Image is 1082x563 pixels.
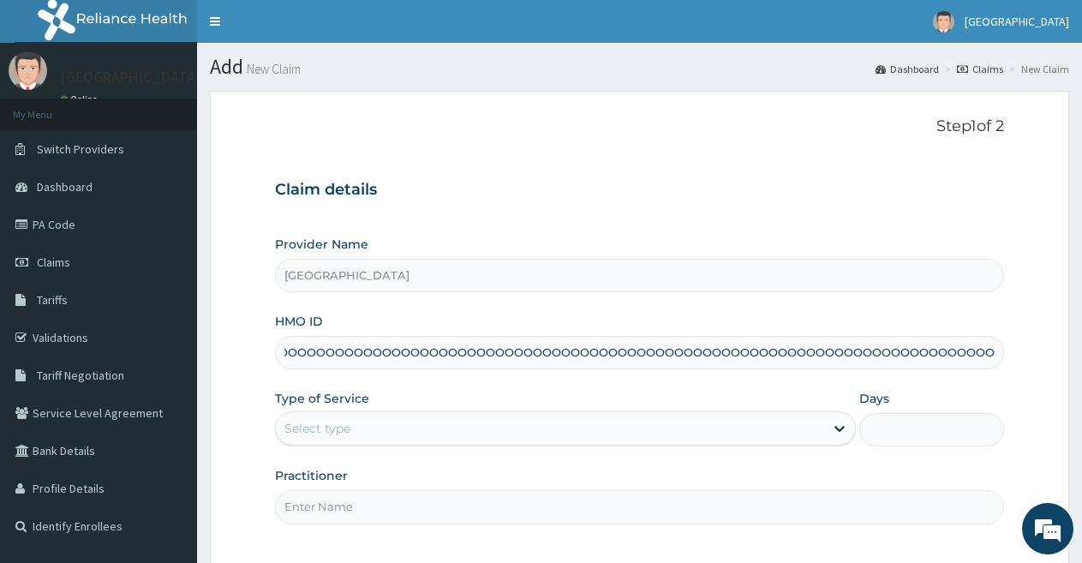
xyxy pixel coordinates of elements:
[275,313,323,330] label: HMO ID
[99,171,236,344] span: We're online!
[876,62,939,76] a: Dashboard
[965,14,1069,29] span: [GEOGRAPHIC_DATA]
[37,255,70,270] span: Claims
[37,179,93,195] span: Dashboard
[60,93,101,105] a: Online
[37,141,124,157] span: Switch Providers
[957,62,1003,76] a: Claims
[281,9,322,50] div: Minimize live chat window
[275,181,1004,200] h3: Claim details
[275,336,1004,369] input: Enter HMO ID
[9,378,326,438] textarea: Type your message and hit 'Enter'
[32,86,69,129] img: d_794563401_company_1708531726252_794563401
[933,11,954,33] img: User Image
[9,51,47,90] img: User Image
[275,117,1004,136] p: Step 1 of 2
[859,390,889,407] label: Days
[60,69,201,85] p: [GEOGRAPHIC_DATA]
[275,490,1004,524] input: Enter Name
[37,368,124,383] span: Tariff Negotiation
[210,56,1069,78] h1: Add
[275,390,369,407] label: Type of Service
[37,292,68,308] span: Tariffs
[284,420,350,437] div: Select type
[89,96,288,118] div: Chat with us now
[275,467,348,484] label: Practitioner
[243,63,301,75] small: New Claim
[275,236,368,253] label: Provider Name
[1005,62,1069,76] li: New Claim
